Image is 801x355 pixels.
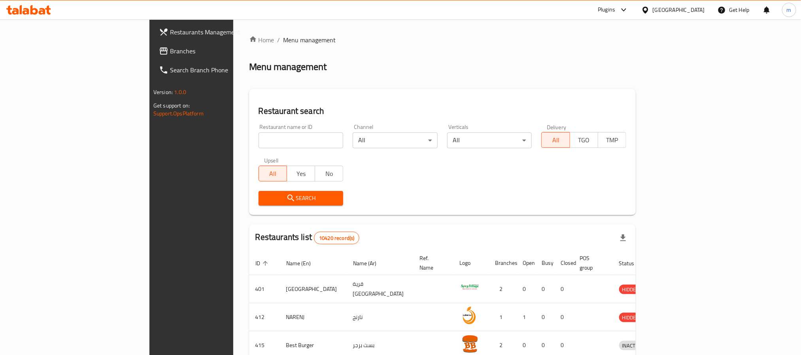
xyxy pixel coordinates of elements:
[259,132,344,148] input: Search for restaurant name or ID..
[536,303,555,331] td: 0
[249,60,327,73] h2: Menu management
[255,231,360,244] h2: Restaurants list
[314,232,359,244] div: Total records count
[555,275,574,303] td: 0
[573,134,595,146] span: TGO
[580,253,603,272] span: POS group
[318,168,340,179] span: No
[153,60,283,79] a: Search Branch Phone
[280,303,347,331] td: NARENJ
[347,303,414,331] td: نارنج
[447,132,532,148] div: All
[570,132,598,148] button: TGO
[153,87,173,97] span: Version:
[170,65,277,75] span: Search Branch Phone
[545,134,567,146] span: All
[315,166,343,181] button: No
[536,275,555,303] td: 0
[601,134,623,146] span: TMP
[153,23,283,42] a: Restaurants Management
[619,341,646,350] span: INACTIVE
[517,275,536,303] td: 0
[287,166,315,181] button: Yes
[460,278,480,297] img: Spicy Village
[517,251,536,275] th: Open
[286,259,321,268] span: Name (En)
[262,168,284,179] span: All
[619,259,645,268] span: Status
[314,234,359,242] span: 10420 record(s)
[619,285,643,294] span: HIDDEN
[174,87,186,97] span: 1.0.0
[517,303,536,331] td: 1
[265,193,337,203] span: Search
[536,251,555,275] th: Busy
[283,35,336,45] span: Menu management
[619,313,643,322] span: HIDDEN
[153,108,204,119] a: Support.OpsPlatform
[259,105,626,117] h2: Restaurant search
[420,253,444,272] span: Ref. Name
[259,166,287,181] button: All
[555,251,574,275] th: Closed
[541,132,570,148] button: All
[653,6,705,14] div: [GEOGRAPHIC_DATA]
[489,303,517,331] td: 1
[249,35,636,45] nav: breadcrumb
[153,100,190,111] span: Get support on:
[353,259,387,268] span: Name (Ar)
[353,132,438,148] div: All
[460,334,480,353] img: Best Burger
[460,306,480,325] img: NARENJ
[547,124,567,130] label: Delivery
[264,158,279,163] label: Upsell
[489,275,517,303] td: 2
[598,132,626,148] button: TMP
[555,303,574,331] td: 0
[255,259,270,268] span: ID
[347,275,414,303] td: قرية [GEOGRAPHIC_DATA]
[453,251,489,275] th: Logo
[170,27,277,37] span: Restaurants Management
[170,46,277,56] span: Branches
[280,275,347,303] td: [GEOGRAPHIC_DATA]
[290,168,312,179] span: Yes
[259,191,344,206] button: Search
[153,42,283,60] a: Branches
[489,251,517,275] th: Branches
[614,228,633,247] div: Export file
[787,6,792,14] span: m
[598,5,615,15] div: Plugins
